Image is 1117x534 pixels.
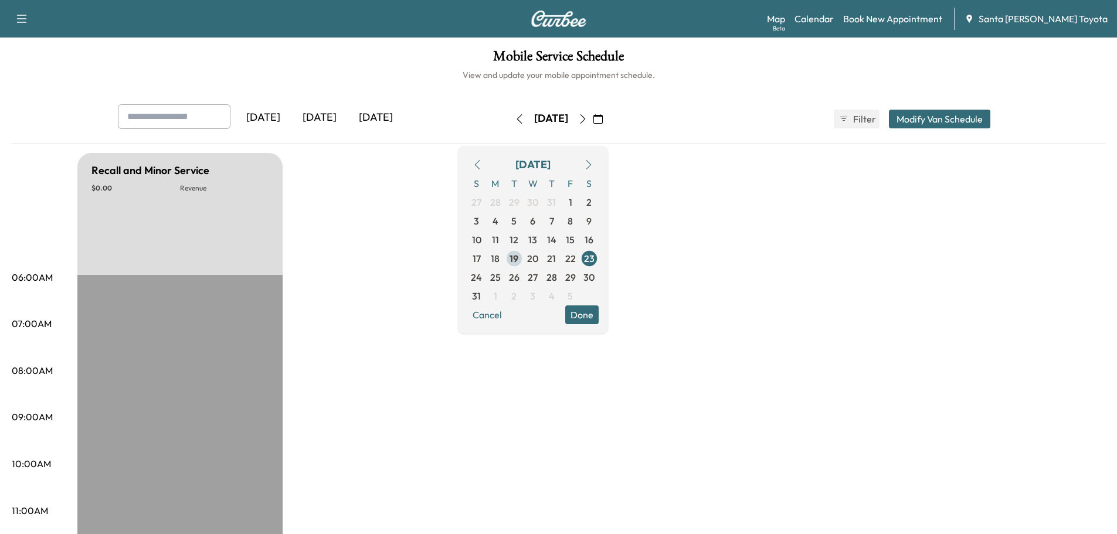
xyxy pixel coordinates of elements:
span: S [467,174,486,193]
span: 17 [473,251,481,266]
div: [DATE] [534,111,568,126]
span: 30 [527,195,538,209]
span: 4 [493,214,498,228]
span: F [561,174,580,193]
span: 18 [491,251,500,266]
span: 4 [549,289,555,303]
span: 29 [565,270,576,284]
span: 27 [471,195,481,209]
p: 06:00AM [12,270,53,284]
span: 22 [565,251,576,266]
span: 16 [585,233,593,247]
h6: View and update your mobile appointment schedule. [12,69,1105,81]
h5: Recall and Minor Service [91,162,209,179]
a: MapBeta [767,12,785,26]
div: [DATE] [515,157,551,173]
div: [DATE] [348,104,404,131]
span: 3 [474,214,479,228]
span: 24 [471,270,482,284]
span: 10 [472,233,481,247]
button: Modify Van Schedule [889,110,990,128]
button: Filter [834,110,880,128]
span: 21 [547,251,556,266]
div: [DATE] [291,104,348,131]
button: Cancel [467,305,507,324]
span: 15 [566,233,575,247]
img: Curbee Logo [531,11,587,27]
span: 9 [586,214,592,228]
span: 1 [494,289,497,303]
span: 5 [568,289,573,303]
span: 30 [583,270,595,284]
span: 23 [584,251,595,266]
span: 6 [530,214,535,228]
span: T [505,174,524,193]
span: Santa [PERSON_NAME] Toyota [979,12,1108,26]
span: 20 [527,251,538,266]
span: 25 [490,270,501,284]
p: 10:00AM [12,457,51,471]
a: Book New Appointment [843,12,942,26]
span: 3 [530,289,535,303]
span: 11 [492,233,499,247]
a: Calendar [795,12,834,26]
span: 28 [490,195,501,209]
span: 12 [510,233,518,247]
h1: Mobile Service Schedule [12,49,1105,69]
span: 19 [510,251,518,266]
button: Done [565,305,599,324]
span: T [542,174,561,193]
span: 31 [472,289,481,303]
span: Filter [853,112,874,126]
span: 1 [569,195,572,209]
span: 27 [528,270,538,284]
p: 09:00AM [12,410,53,424]
span: M [486,174,505,193]
span: 13 [528,233,537,247]
span: 28 [546,270,557,284]
div: [DATE] [235,104,291,131]
div: Beta [773,24,785,33]
span: W [524,174,542,193]
span: 2 [511,289,517,303]
span: 7 [549,214,554,228]
span: 2 [586,195,592,209]
p: 08:00AM [12,363,53,377]
p: 11:00AM [12,504,48,518]
p: Revenue [180,183,269,193]
span: 26 [509,270,520,284]
span: 31 [547,195,556,209]
span: 5 [511,214,517,228]
span: 14 [547,233,556,247]
p: $ 0.00 [91,183,180,193]
p: 07:00AM [12,317,52,331]
span: S [580,174,599,193]
span: 29 [509,195,520,209]
span: 8 [568,214,573,228]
